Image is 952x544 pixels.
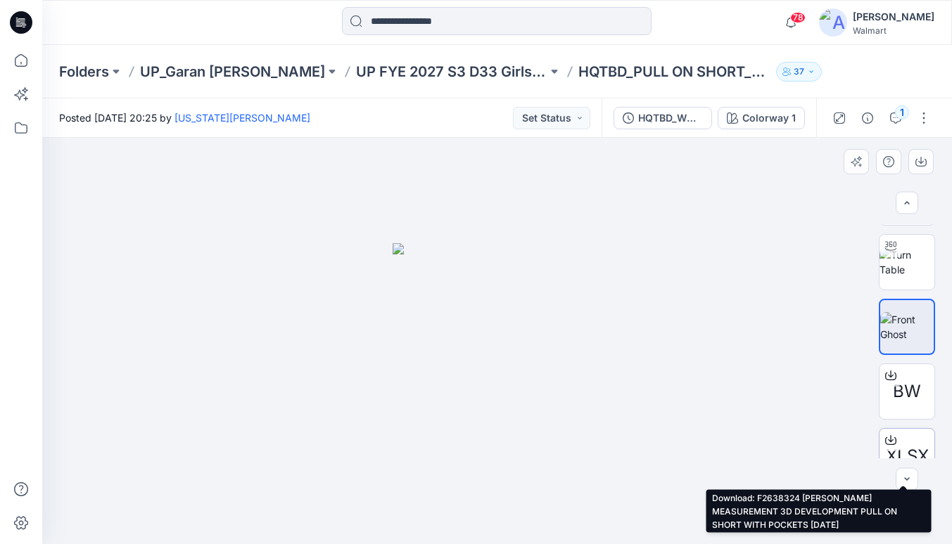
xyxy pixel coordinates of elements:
[880,312,934,342] img: Front Ghost
[614,107,712,129] button: HQTBD_WN PULL ON SHORT_LG8007
[742,110,796,126] div: Colorway 1
[356,62,547,82] a: UP FYE 2027 S3 D33 Girls [PERSON_NAME]
[174,112,310,124] a: [US_STATE][PERSON_NAME]
[59,110,310,125] span: Posted [DATE] 20:25 by
[819,8,847,37] img: avatar
[893,379,921,404] span: BW
[578,62,770,82] p: HQTBD_PULL ON SHORT_LG8007
[853,8,934,25] div: [PERSON_NAME]
[880,247,934,277] img: Turn Table
[393,243,602,544] img: eyJhbGciOiJIUzI1NiIsImtpZCI6IjAiLCJzbHQiOiJzZXMiLCJ0eXAiOiJKV1QifQ.eyJkYXRhIjp7InR5cGUiOiJzdG9yYW...
[718,107,805,129] button: Colorway 1
[895,105,909,119] div: 1
[59,62,109,82] a: Folders
[886,443,929,469] span: XLSX
[856,107,879,129] button: Details
[884,107,907,129] button: 1
[794,64,804,79] p: 37
[776,62,822,82] button: 37
[140,62,325,82] a: UP_Garan [PERSON_NAME]
[853,25,934,36] div: Walmart
[638,110,703,126] div: HQTBD_WN PULL ON SHORT_LG8007
[790,12,806,23] span: 78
